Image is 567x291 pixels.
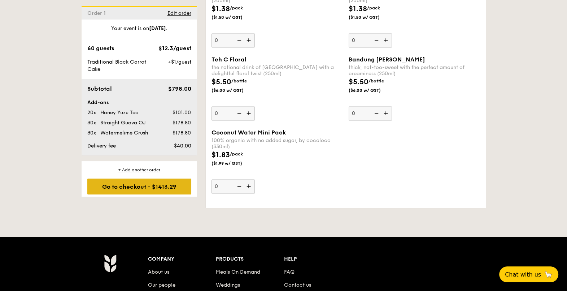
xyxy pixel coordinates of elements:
[167,59,191,65] span: +$1/guest
[211,5,230,13] span: $1.38
[148,282,175,288] a: Our people
[544,270,553,279] span: 🦙
[244,179,255,193] img: icon-add.58712e84.svg
[211,87,261,93] span: ($6.00 w/ GST)
[104,254,117,272] img: AYc88T3wAAAABJRU5ErkJggg==
[211,151,230,159] span: $1.83
[87,85,112,92] span: Subtotal
[244,33,255,47] img: icon-add.58712e84.svg
[87,143,116,149] span: Delivery fee
[211,14,261,20] span: ($1.50 w/ GST)
[211,64,343,77] div: the national drink of [GEOGRAPHIC_DATA] with a delightful floral twist (250ml)
[244,106,255,120] img: icon-add.58712e84.svg
[233,33,244,47] img: icon-reduce.1d2dbef1.svg
[349,5,367,13] span: $1.38
[233,106,244,120] img: icon-reduce.1d2dbef1.svg
[230,151,243,157] span: /pack
[370,106,381,120] img: icon-reduce.1d2dbef1.svg
[87,59,146,72] span: Traditional Black Carrot Cake
[211,106,255,120] input: Teh C Floralthe national drink of [GEOGRAPHIC_DATA] with a delightful floral twist (250ml)$5.50/b...
[87,179,191,194] div: Go to checkout - $1413.29
[97,129,163,137] div: Watermelime Crush
[349,87,398,93] span: ($6.00 w/ GST)
[84,129,97,137] div: 30x
[211,161,261,166] span: ($1.99 w/ GST)
[84,119,97,127] div: 30x
[87,99,191,106] div: Add-ons
[284,254,352,264] div: Help
[349,106,392,120] input: Bandung [PERSON_NAME]thick, not-too-sweet with the perfect amount of creaminess (250ml)$5.50/bott...
[87,167,191,173] div: + Add another order
[211,179,255,193] input: Coconut Water Mini Pack100% organic with no added sugar, by cocoloco (330ml)$1.83/pack($1.99 w/ GST)
[349,78,368,86] span: $5.50
[211,137,343,150] div: 100% organic with no added sugar, by cocoloco (330ml)
[158,44,191,53] div: $12.3/guest
[216,282,240,288] a: Weddings
[148,269,169,275] a: About us
[230,5,243,10] span: /pack
[505,271,541,278] span: Chat with us
[167,10,191,16] span: Edit order
[233,179,244,193] img: icon-reduce.1d2dbef1.svg
[499,266,558,282] button: Chat with us🦙
[349,56,425,63] span: Bandung [PERSON_NAME]
[149,25,166,31] strong: [DATE]
[87,10,109,16] span: Order 1
[173,110,191,116] span: $101.00
[216,254,284,264] div: Products
[381,106,392,120] img: icon-add.58712e84.svg
[231,78,247,84] span: /bottle
[97,109,163,116] div: Honey Yuzu Tea
[211,56,247,63] span: Teh C Floral
[148,254,216,264] div: Company
[349,64,480,77] div: thick, not-too-sweet with the perfect amount of creaminess (250ml)
[381,33,392,47] img: icon-add.58712e84.svg
[349,14,398,20] span: ($1.50 w/ GST)
[216,269,260,275] a: Meals On Demand
[284,282,311,288] a: Contact us
[368,78,384,84] span: /bottle
[349,33,392,47] input: Coffee Oat Milk Mini Pack, by Oatside(200ml)$1.38/pack($1.50 w/ GST)
[84,109,97,116] div: 20x
[87,44,114,53] div: 60 guests
[211,78,231,86] span: $5.50
[370,33,381,47] img: icon-reduce.1d2dbef1.svg
[367,5,380,10] span: /pack
[173,120,191,126] span: $178.80
[174,143,191,149] span: $40.00
[173,130,191,136] span: $178.80
[211,129,286,136] span: Coconut Water Mini Pack
[168,85,191,92] span: $798.00
[87,25,191,38] div: Your event is on .
[284,269,295,275] a: FAQ
[97,119,163,127] div: Straight Guava OJ
[211,33,255,47] input: Chocolate Oat Milk Mini Pack, by Oatside(200ml)$1.38/pack($1.50 w/ GST)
